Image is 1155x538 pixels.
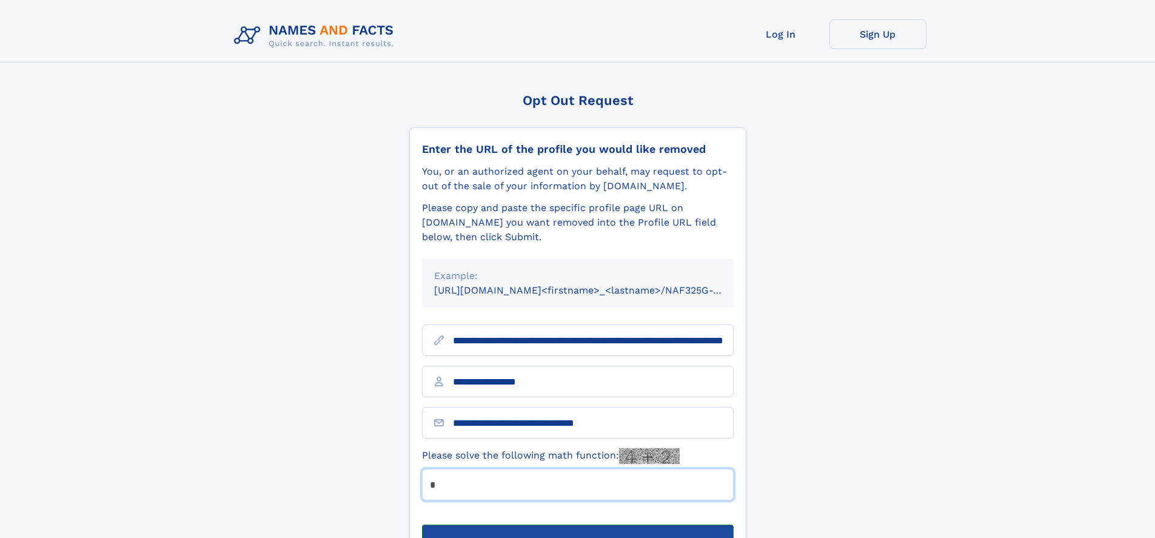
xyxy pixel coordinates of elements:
[434,269,721,283] div: Example:
[422,448,680,464] label: Please solve the following math function:
[434,284,757,296] small: [URL][DOMAIN_NAME]<firstname>_<lastname>/NAF325G-xxxxxxxx
[422,164,734,193] div: You, or an authorized agent on your behalf, may request to opt-out of the sale of your informatio...
[732,19,829,49] a: Log In
[422,143,734,156] div: Enter the URL of the profile you would like removed
[229,19,404,52] img: Logo Names and Facts
[422,201,734,244] div: Please copy and paste the specific profile page URL on [DOMAIN_NAME] you want removed into the Pr...
[829,19,926,49] a: Sign Up
[409,93,746,108] div: Opt Out Request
